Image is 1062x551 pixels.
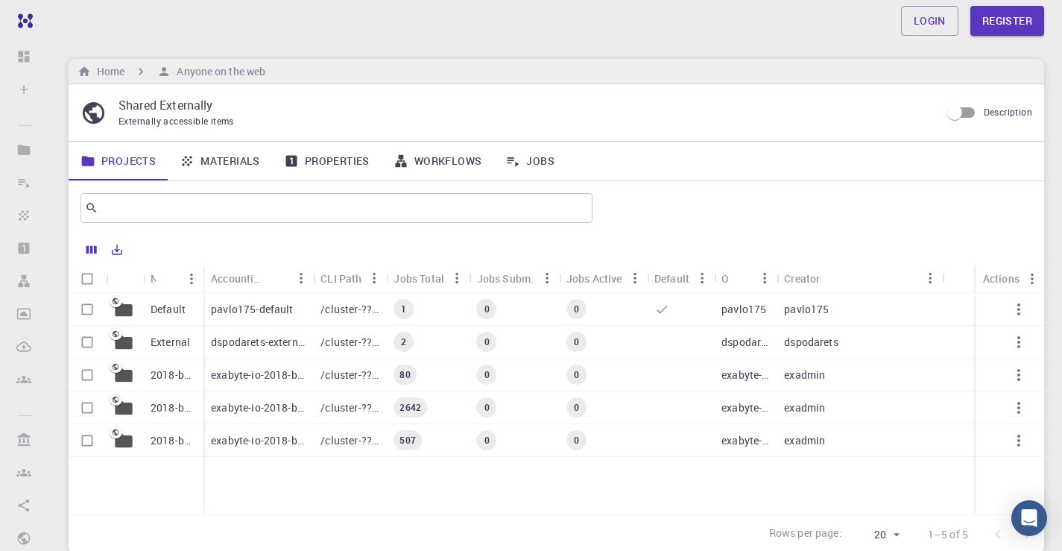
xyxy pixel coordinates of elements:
[714,264,777,293] div: Owner
[777,264,942,293] div: Creator
[151,433,196,448] p: 2018-bg-study-phase-I
[928,527,968,542] p: 1–5 of 5
[320,400,379,415] p: /cluster-???-share/groups/exabyte-io/exabyte-io-2018-bg-study-phase-iii
[721,302,766,317] p: pavlo175
[393,401,427,414] span: 2642
[106,264,143,293] div: Icon
[729,266,753,290] button: Sort
[478,401,496,414] span: 0
[470,264,559,293] div: Jobs Subm.
[784,368,825,382] p: exadmin
[901,6,958,36] a: Login
[690,266,714,290] button: Menu
[143,264,203,293] div: Name
[151,335,190,350] p: External
[970,6,1044,36] a: Register
[721,264,729,293] div: Owner
[211,368,306,382] p: exabyte-io-2018-bg-study-phase-i-ph
[180,267,203,291] button: Menu
[478,368,496,381] span: 0
[12,13,33,28] img: logo
[393,434,421,447] span: 507
[647,264,714,293] div: Default
[211,400,306,415] p: exabyte-io-2018-bg-study-phase-iii
[272,142,382,180] a: Properties
[171,63,265,80] h6: Anyone on the web
[654,264,689,293] div: Default
[320,368,379,382] p: /cluster-???-share/groups/exabyte-io/exabyte-io-2018-bg-study-phase-i-ph
[566,264,622,293] div: Jobs Active
[478,303,496,315] span: 0
[393,368,416,381] span: 80
[721,368,769,382] p: exabyte-io
[320,433,379,448] p: /cluster-???-share/groups/exabyte-io/exabyte-io-2018-bg-study-phase-i
[784,264,820,293] div: Creator
[769,526,842,543] p: Rows per page:
[1020,267,1044,291] button: Menu
[721,400,769,415] p: exabyte-io
[265,266,289,290] button: Sort
[211,433,306,448] p: exabyte-io-2018-bg-study-phase-i
[362,266,386,290] button: Menu
[211,264,265,293] div: Accounting slug
[721,335,769,350] p: dspodarets
[446,266,470,290] button: Menu
[91,63,124,80] h6: Home
[118,96,929,114] p: Shared Externally
[623,266,647,290] button: Menu
[156,267,180,291] button: Sort
[211,302,293,317] p: pavlo175-default
[320,302,379,317] p: /cluster-???-home/pavlo175/pavlo175-default
[69,142,168,180] a: Projects
[151,368,196,382] p: 2018-bg-study-phase-i-ph
[918,266,942,290] button: Menu
[848,524,904,546] div: 20
[820,266,844,290] button: Sort
[478,336,496,348] span: 0
[151,400,196,415] p: 2018-bg-study-phase-III
[382,142,494,180] a: Workflows
[211,335,306,350] p: dspodarets-external
[151,302,186,317] p: Default
[568,401,585,414] span: 0
[784,400,825,415] p: exadmin
[784,335,838,350] p: dspodarets
[784,302,829,317] p: pavlo175
[478,434,496,447] span: 0
[535,266,559,290] button: Menu
[104,238,130,262] button: Export
[568,434,585,447] span: 0
[493,142,566,180] a: Jobs
[568,336,585,348] span: 0
[79,238,104,262] button: Columns
[984,106,1032,118] span: Description
[568,368,585,381] span: 0
[559,264,647,293] div: Jobs Active
[168,142,272,180] a: Materials
[386,264,469,293] div: Jobs Total
[983,264,1020,293] div: Actions
[289,266,313,290] button: Menu
[395,336,412,348] span: 2
[393,264,444,293] div: Jobs Total
[568,303,585,315] span: 0
[203,264,313,293] div: Accounting slug
[1011,500,1047,536] div: Open Intercom Messenger
[477,264,534,293] div: Jobs Subm.
[395,303,412,315] span: 1
[313,264,386,293] div: CLI Path
[721,433,769,448] p: exabyte-io
[320,335,379,350] p: /cluster-???-home/dspodarets/dspodarets-external
[320,264,361,293] div: CLI Path
[784,433,825,448] p: exadmin
[75,63,268,80] nav: breadcrumb
[118,115,234,127] span: Externally accessible items
[151,264,156,293] div: Name
[976,264,1044,293] div: Actions
[753,266,777,290] button: Menu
